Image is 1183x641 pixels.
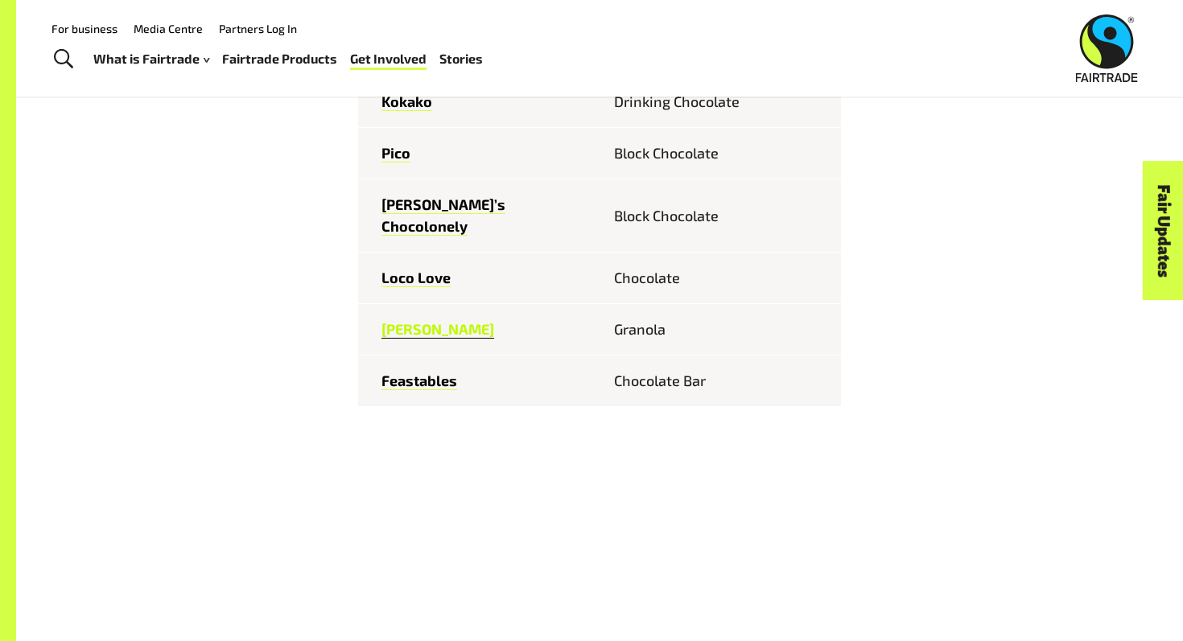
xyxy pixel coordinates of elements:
[134,22,203,35] a: Media Centre
[439,47,483,71] a: Stories
[350,47,427,71] a: Get Involved
[381,144,410,162] a: Pico
[1076,14,1138,82] img: Fairtrade Australia New Zealand logo
[600,179,841,253] td: Block Chocolate
[600,355,841,407] td: Chocolate Bar
[381,195,505,236] a: [PERSON_NAME]’s Chocolonely
[600,253,841,304] td: Chocolate
[600,304,841,355] td: Granola
[381,92,432,111] a: Kokako
[381,269,451,287] a: Loco Love
[93,47,209,71] a: What is Fairtrade
[52,22,117,35] a: For business
[43,39,83,80] a: Toggle Search
[600,128,841,179] td: Block Chocolate
[600,76,841,128] td: Drinking Chocolate
[381,320,494,339] a: [PERSON_NAME]
[381,372,457,390] a: Feastables
[222,47,337,71] a: Fairtrade Products
[219,22,297,35] a: Partners Log In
